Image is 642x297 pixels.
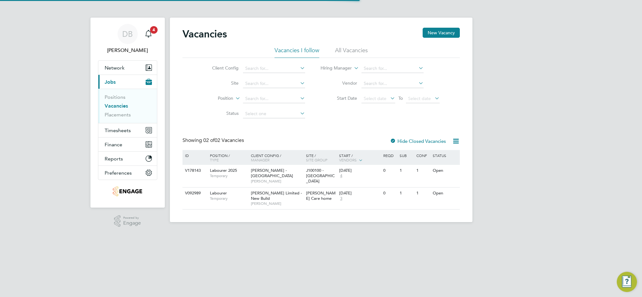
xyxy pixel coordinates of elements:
a: Powered byEngage [114,215,141,227]
h2: Vacancies [182,28,227,40]
button: Network [98,61,157,75]
label: Hide Closed Vacancies [390,138,446,144]
span: Timesheets [105,127,131,133]
button: Finance [98,137,157,151]
a: Placements [105,112,131,118]
div: 1 [415,188,431,199]
span: Type [210,157,219,162]
img: thornbaker-logo-retina.png [113,186,142,196]
span: 02 of [203,137,215,143]
li: Vacancies I follow [275,47,319,58]
span: [PERSON_NAME] [251,179,303,184]
span: Powered by [123,215,141,221]
span: 4 [339,173,343,179]
span: J100100 - [GEOGRAPHIC_DATA] [306,168,335,184]
span: [PERSON_NAME] [251,201,303,206]
span: Reports [105,156,123,162]
span: Site Group [306,157,327,162]
div: Position / [205,150,249,165]
div: [DATE] [339,191,380,196]
div: Jobs [98,89,157,123]
input: Select one [243,109,305,118]
span: [PERSON_NAME] - [GEOGRAPHIC_DATA] [251,168,293,178]
button: New Vacancy [423,28,460,38]
nav: Main navigation [90,18,165,208]
label: Site [202,80,239,86]
a: Vacancies [105,103,128,109]
span: Select date [364,96,386,101]
a: Positions [105,94,125,100]
div: 1 [415,165,431,177]
div: 0 [382,165,398,177]
label: Hiring Manager [315,65,352,71]
div: 0 [382,188,398,199]
span: Daniel Bassett [98,47,157,54]
span: Labourer 2025 [210,168,237,173]
div: V178143 [183,165,205,177]
div: Status [431,150,459,161]
button: Engage Resource Center [617,272,637,292]
div: Open [431,165,459,177]
a: 4 [142,24,155,44]
input: Search for... [361,79,424,88]
span: Manager [251,157,269,162]
a: Go to home page [98,186,157,196]
span: Temporary [210,173,248,178]
span: 3 [339,196,343,201]
a: DB[PERSON_NAME] [98,24,157,54]
div: Conf [415,150,431,161]
span: Select date [408,96,431,101]
input: Search for... [243,79,305,88]
span: 4 [150,26,158,34]
div: ID [183,150,205,161]
li: All Vacancies [335,47,368,58]
div: V092989 [183,188,205,199]
span: To [396,94,405,102]
span: [PERSON_NAME] Care home [306,190,336,201]
div: Sub [398,150,414,161]
button: Jobs [98,75,157,89]
span: 02 Vacancies [203,137,244,143]
label: Vendor [321,80,357,86]
span: DB [122,30,133,38]
span: Temporary [210,196,248,201]
span: Jobs [105,79,116,85]
div: Client Config / [249,150,304,165]
label: Position [197,95,233,102]
span: Finance [105,142,122,148]
button: Reports [98,152,157,165]
label: Client Config [202,65,239,71]
div: Open [431,188,459,199]
span: Network [105,65,124,71]
div: Site / [304,150,338,165]
input: Search for... [243,64,305,73]
div: 1 [398,188,414,199]
button: Timesheets [98,123,157,137]
div: 1 [398,165,414,177]
label: Start Date [321,95,357,101]
input: Search for... [361,64,424,73]
label: Status [202,110,239,116]
span: Preferences [105,170,132,176]
span: [PERSON_NAME] Limited - New Build [251,190,302,201]
div: Showing [182,137,245,144]
button: Preferences [98,166,157,180]
div: Start / [338,150,382,166]
input: Search for... [243,94,305,103]
div: Reqd [382,150,398,161]
div: [DATE] [339,168,380,173]
span: Engage [123,221,141,226]
span: Labourer [210,190,227,196]
span: Vendors [339,157,357,162]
